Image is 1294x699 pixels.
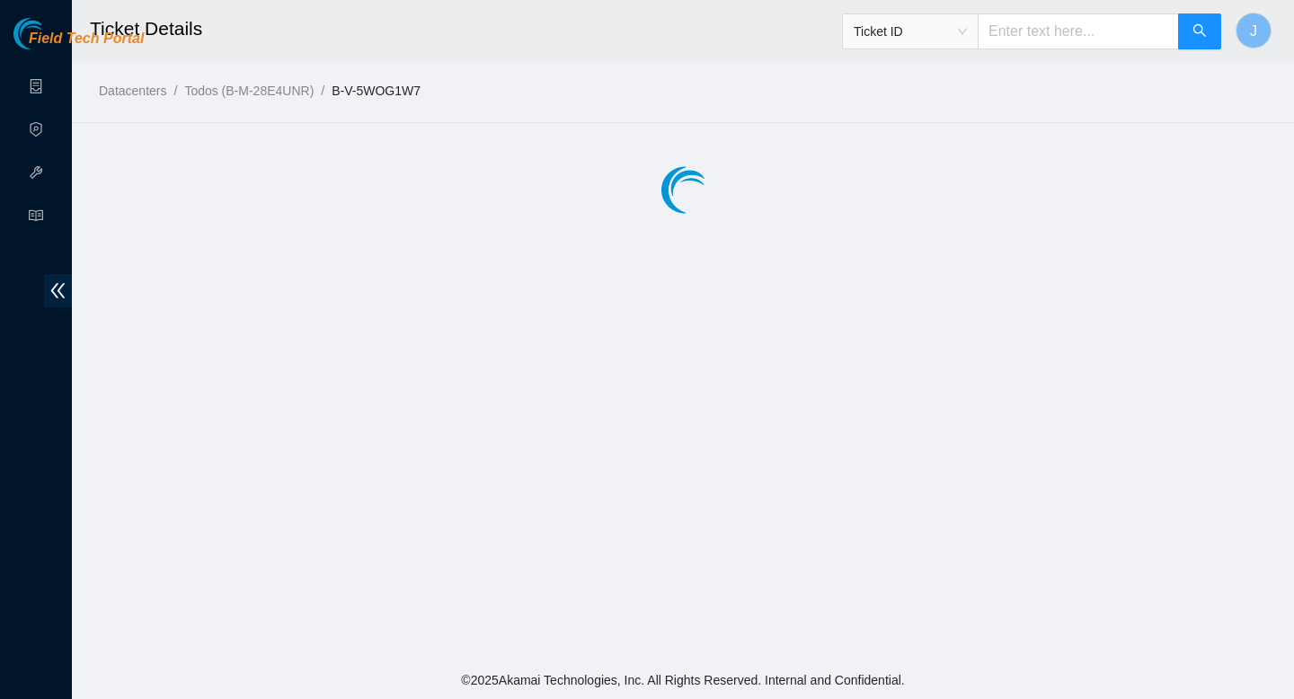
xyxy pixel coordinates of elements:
[99,84,166,98] a: Datacenters
[1250,20,1257,42] span: J
[29,31,144,48] span: Field Tech Portal
[332,84,421,98] a: B-V-5WOG1W7
[44,274,72,307] span: double-left
[72,661,1294,699] footer: © 2025 Akamai Technologies, Inc. All Rights Reserved. Internal and Confidential.
[978,13,1179,49] input: Enter text here...
[1192,23,1207,40] span: search
[13,18,91,49] img: Akamai Technologies
[854,18,967,45] span: Ticket ID
[184,84,314,98] a: Todos (B-M-28E4UNR)
[321,84,324,98] span: /
[1236,13,1272,49] button: J
[13,32,144,56] a: Akamai TechnologiesField Tech Portal
[29,200,43,236] span: read
[173,84,177,98] span: /
[1178,13,1221,49] button: search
